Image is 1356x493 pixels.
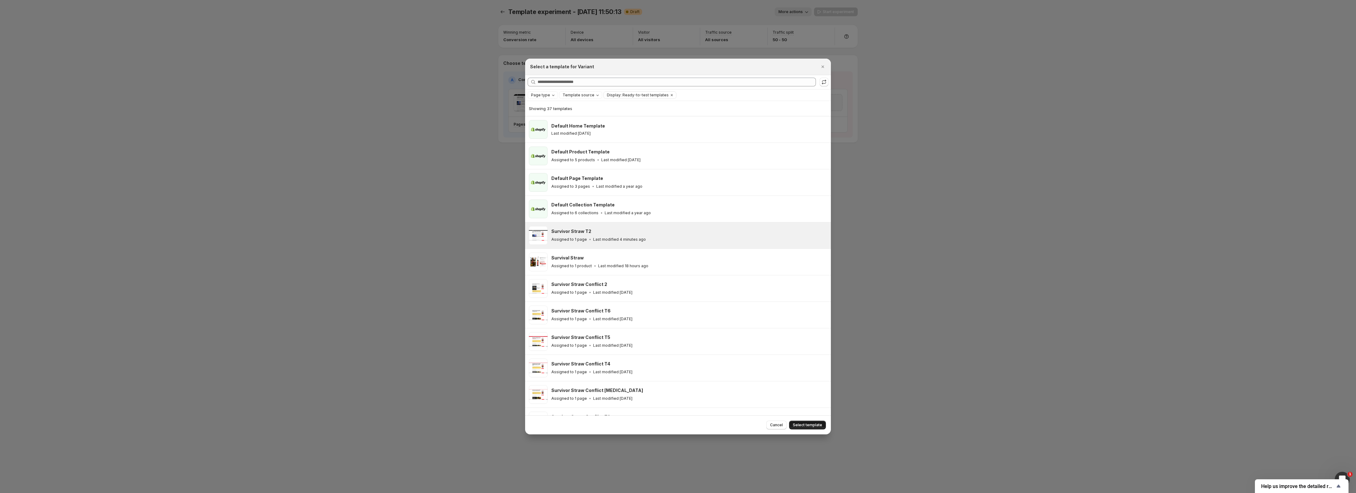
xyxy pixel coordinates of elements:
[551,210,598,215] p: Assigned to 6 collections
[551,255,584,261] h3: Survival Straw
[529,200,548,218] img: Default Collection Template
[551,228,591,234] h3: Survivor Straw T2
[1261,482,1342,490] button: Show survey - Help us improve the detailed report for A/B campaigns
[530,64,594,70] h2: Select a template for Variant
[551,396,587,401] p: Assigned to 1 page
[551,361,610,367] h3: Survivor Straw Conflict T4
[818,62,827,71] button: Close
[607,93,669,98] span: Display: Ready-to-test templates
[529,173,548,192] img: Default Page Template
[551,175,603,181] h3: Default Page Template
[593,370,632,375] p: Last modified [DATE]
[563,93,594,98] span: Template source
[551,334,610,341] h3: Survivor Straw Conflict T5
[604,92,669,99] button: Display: Ready-to-test templates
[593,317,632,321] p: Last modified [DATE]
[551,387,643,394] h3: Survivor Straw Conflict [MEDICAL_DATA]
[789,421,826,429] button: Select template
[593,343,632,348] p: Last modified [DATE]
[551,263,592,268] p: Assigned to 1 product
[593,237,646,242] p: Last modified 4 minutes ago
[793,423,822,428] span: Select template
[551,237,587,242] p: Assigned to 1 page
[551,317,587,321] p: Assigned to 1 page
[770,423,783,428] span: Cancel
[669,92,675,99] button: Clear
[551,370,587,375] p: Assigned to 1 page
[551,123,605,129] h3: Default Home Template
[551,157,595,162] p: Assigned to 5 products
[529,120,548,139] img: Default Home Template
[531,93,550,98] span: Page type
[593,290,632,295] p: Last modified [DATE]
[551,149,610,155] h3: Default Product Template
[528,92,558,99] button: Page type
[1348,472,1353,477] span: 1
[529,106,572,111] span: Showing 37 templates
[551,308,611,314] h3: Survivor Straw Conflict T6
[551,343,587,348] p: Assigned to 1 page
[551,184,590,189] p: Assigned to 3 pages
[1261,483,1335,489] span: Help us improve the detailed report for A/B campaigns
[766,421,787,429] button: Cancel
[551,202,615,208] h3: Default Collection Template
[601,157,641,162] p: Last modified [DATE]
[598,263,648,268] p: Last modified 18 hours ago
[551,414,610,420] h3: Survivor Straw Conflict T2
[551,290,587,295] p: Assigned to 1 page
[593,396,632,401] p: Last modified [DATE]
[529,147,548,165] img: Default Product Template
[551,281,607,288] h3: Survivor Straw Conflict 2
[551,131,591,136] p: Last modified [DATE]
[559,92,602,99] button: Template source
[605,210,651,215] p: Last modified a year ago
[596,184,642,189] p: Last modified a year ago
[1335,472,1350,487] iframe: Intercom live chat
